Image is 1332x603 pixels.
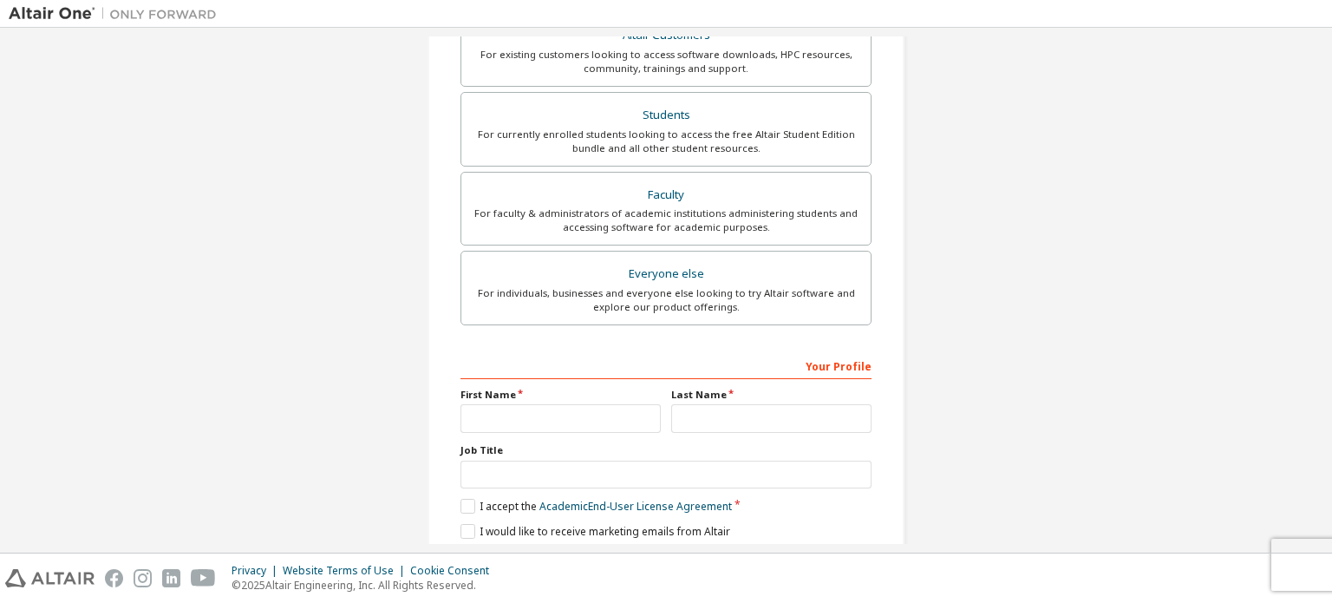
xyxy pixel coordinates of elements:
div: Students [472,103,860,128]
label: I would like to receive marketing emails from Altair [460,524,730,539]
div: For existing customers looking to access software downloads, HPC resources, community, trainings ... [472,48,860,75]
img: altair_logo.svg [5,569,95,587]
label: I accept the [460,499,732,514]
div: For individuals, businesses and everyone else looking to try Altair software and explore our prod... [472,286,860,314]
img: youtube.svg [191,569,216,587]
div: Everyone else [472,262,860,286]
div: Faculty [472,183,860,207]
img: facebook.svg [105,569,123,587]
img: Altair One [9,5,225,23]
div: Website Terms of Use [283,564,410,578]
div: For currently enrolled students looking to access the free Altair Student Edition bundle and all ... [472,128,860,155]
img: linkedin.svg [162,569,180,587]
label: Last Name [671,388,872,402]
label: Job Title [460,443,872,457]
div: Privacy [232,564,283,578]
label: First Name [460,388,661,402]
p: © 2025 Altair Engineering, Inc. All Rights Reserved. [232,578,499,593]
a: Academic End-User License Agreement [539,499,732,514]
div: Your Profile [460,351,872,379]
img: instagram.svg [134,569,152,587]
div: For faculty & administrators of academic institutions administering students and accessing softwa... [472,206,860,234]
div: Cookie Consent [410,564,499,578]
